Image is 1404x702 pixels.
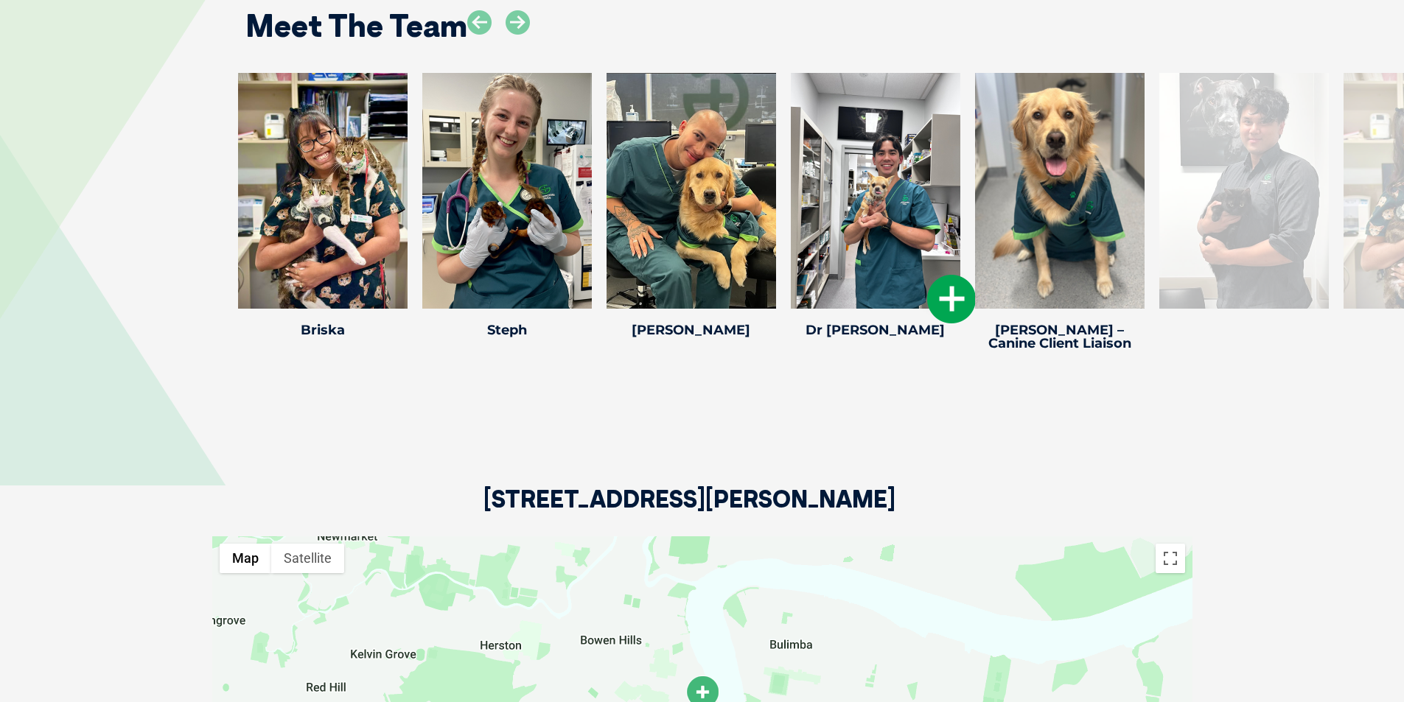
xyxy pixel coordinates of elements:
[483,487,895,536] h2: [STREET_ADDRESS][PERSON_NAME]
[238,323,408,337] h4: Briska
[271,544,344,573] button: Show satellite imagery
[220,544,271,573] button: Show street map
[975,323,1145,350] h4: [PERSON_NAME] – Canine Client Liaison
[245,10,467,41] h2: Meet The Team
[1156,544,1185,573] button: Toggle fullscreen view
[607,323,776,337] h4: [PERSON_NAME]
[791,323,960,337] h4: Dr [PERSON_NAME]
[422,323,592,337] h4: Steph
